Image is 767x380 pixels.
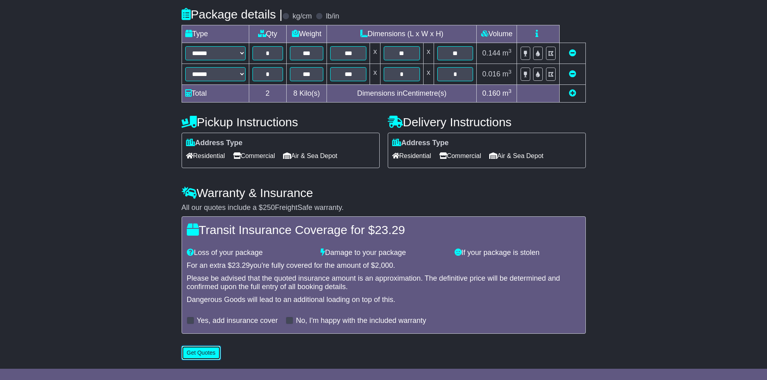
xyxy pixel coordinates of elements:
td: Dimensions in Centimetre(s) [327,85,477,103]
h4: Package details | [182,8,283,21]
div: Please be advised that the quoted insurance amount is an approximation. The definitive price will... [187,274,581,292]
span: Commercial [439,150,481,162]
div: Loss of your package [183,249,317,257]
span: Air & Sea Depot [489,150,544,162]
td: x [370,64,380,85]
sup: 3 [509,48,512,54]
span: 0.160 [482,89,500,97]
td: Volume [477,25,517,43]
a: Remove this item [569,49,576,57]
span: Air & Sea Depot [283,150,337,162]
div: Damage to your package [316,249,451,257]
div: For an extra $ you're fully covered for the amount of $ . [187,261,581,270]
span: 8 [293,89,297,97]
div: If your package is stolen [451,249,585,257]
td: Dimensions (L x W x H) [327,25,477,43]
a: Add new item [569,89,576,97]
h4: Transit Insurance Coverage for $ [187,223,581,236]
label: No, I'm happy with the included warranty [296,316,426,325]
label: Address Type [392,139,449,148]
td: Total [182,85,249,103]
td: Kilo(s) [286,85,327,103]
span: 0.016 [482,70,500,78]
h4: Warranty & Insurance [182,186,586,199]
td: x [423,64,434,85]
label: Yes, add insurance cover [197,316,278,325]
td: Qty [249,25,286,43]
span: Residential [186,150,225,162]
td: x [423,43,434,64]
div: All our quotes include a $ FreightSafe warranty. [182,203,586,212]
span: 2,000 [375,261,393,269]
td: Type [182,25,249,43]
span: 23.29 [375,223,405,236]
span: 23.29 [232,261,250,269]
label: kg/cm [292,12,312,21]
h4: Delivery Instructions [388,115,586,129]
a: Remove this item [569,70,576,78]
td: Weight [286,25,327,43]
sup: 3 [509,88,512,94]
button: Get Quotes [182,346,221,360]
span: Commercial [233,150,275,162]
td: x [370,43,380,64]
label: Address Type [186,139,243,148]
td: 2 [249,85,286,103]
span: 0.144 [482,49,500,57]
sup: 3 [509,69,512,75]
span: m [502,49,512,57]
div: Dangerous Goods will lead to an additional loading on top of this. [187,296,581,304]
label: lb/in [326,12,339,21]
span: m [502,70,512,78]
span: m [502,89,512,97]
span: Residential [392,150,431,162]
span: 250 [263,203,275,212]
h4: Pickup Instructions [182,115,380,129]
